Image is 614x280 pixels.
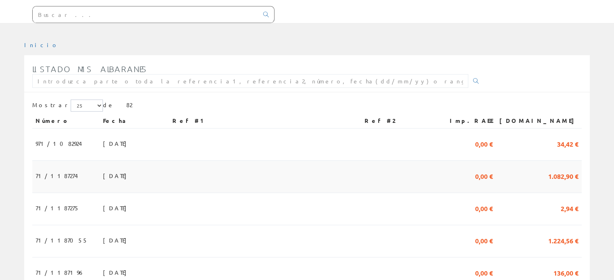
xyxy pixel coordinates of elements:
span: 1.082,90 € [548,169,578,183]
span: 0,00 € [475,233,493,247]
a: Inicio [24,41,59,48]
th: Ref #2 [361,114,436,128]
th: Fecha [100,114,169,128]
div: de 82 [32,100,582,114]
span: [DATE] [103,201,131,215]
input: Buscar ... [33,6,258,23]
span: [DATE] [103,169,131,183]
select: Mostrar [71,100,103,112]
span: [DATE] [103,233,131,247]
span: 0,00 € [475,201,493,215]
th: Imp.RAEE [436,114,496,128]
span: 0,00 € [475,169,493,183]
span: 1.224,56 € [548,233,578,247]
span: [DATE] [103,265,131,279]
span: [DATE] [103,137,131,150]
span: 2,94 € [561,201,578,215]
span: 71/1187196 [36,265,85,279]
th: Ref #1 [169,114,361,128]
input: Introduzca parte o toda la referencia1, referencia2, número, fecha(dd/mm/yy) o rango de fechas(dd... [32,74,468,88]
span: 971/1082924 [36,137,82,150]
th: [DOMAIN_NAME] [496,114,582,128]
span: 71/1187274 [36,169,78,183]
span: 34,42 € [557,137,578,150]
th: Número [32,114,100,128]
span: 136,00 € [553,265,578,279]
label: Mostrar [32,100,103,112]
span: 0,00 € [475,137,493,150]
span: 71/1187055 [36,233,88,247]
span: 0,00 € [475,265,493,279]
span: Listado mis albaranes [32,64,147,74]
span: 71/1187275 [36,201,80,215]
